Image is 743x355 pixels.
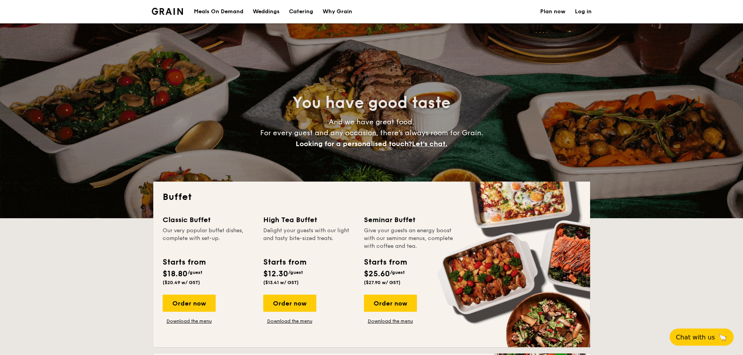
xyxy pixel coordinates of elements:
[163,295,216,312] div: Order now
[163,214,254,225] div: Classic Buffet
[188,270,202,275] span: /guest
[163,280,200,285] span: ($20.49 w/ GST)
[670,329,734,346] button: Chat with us🦙
[364,227,455,250] div: Give your guests an energy boost with our seminar menus, complete with coffee and tea.
[263,214,355,225] div: High Tea Buffet
[364,269,390,279] span: $25.60
[293,94,450,112] span: You have good taste
[364,214,455,225] div: Seminar Buffet
[263,256,306,268] div: Starts from
[412,140,447,148] span: Let's chat.
[263,227,355,250] div: Delight your guests with our light and tasty bite-sized treats.
[263,295,316,312] div: Order now
[263,318,316,324] a: Download the menu
[163,318,216,324] a: Download the menu
[364,256,406,268] div: Starts from
[260,118,483,148] span: And we have great food. For every guest and any occasion, there’s always room for Grain.
[364,280,401,285] span: ($27.90 w/ GST)
[676,334,715,341] span: Chat with us
[364,295,417,312] div: Order now
[152,8,183,15] a: Logotype
[288,270,303,275] span: /guest
[163,191,581,203] h2: Buffet
[163,256,205,268] div: Starts from
[263,269,288,279] span: $12.30
[390,270,405,275] span: /guest
[163,227,254,250] div: Our very popular buffet dishes, complete with set-up.
[718,333,727,342] span: 🦙
[364,318,417,324] a: Download the menu
[263,280,299,285] span: ($13.41 w/ GST)
[152,8,183,15] img: Grain
[163,269,188,279] span: $18.80
[296,140,412,148] span: Looking for a personalised touch?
